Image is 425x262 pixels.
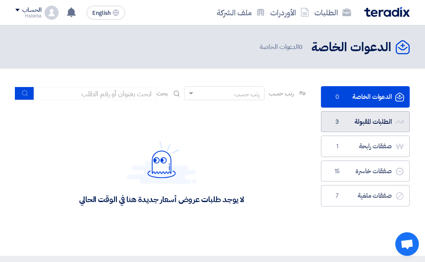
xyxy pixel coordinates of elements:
span: 3 [332,118,342,126]
span: 0 [332,93,342,101]
input: ابحث بعنوان أو رقم الطلب [34,87,157,100]
a: الأوردرات [268,2,312,23]
a: صفقات ملغية7 [321,185,410,206]
img: Hello [127,141,197,184]
span: الدعوات الخاصة [260,42,304,52]
a: الدعوات الخاصة0 [321,86,410,108]
span: بحث [157,89,168,98]
div: Open chat [395,232,419,256]
span: 7 [332,192,342,200]
a: صفقات رابحة1 [321,136,410,157]
a: الطلبات [312,2,354,23]
a: صفقات خاسرة15 [321,161,410,182]
a: ملف الشركة [214,2,268,23]
a: الطلبات المقبولة3 [321,111,410,133]
span: 15 [332,167,342,176]
span: 0 [299,42,303,52]
div: الحساب [22,7,41,14]
h2: الدعوات الخاصة [311,39,391,56]
button: English [87,6,125,20]
span: 1 [332,142,342,151]
div: Habeba [15,14,41,18]
div: رتب حسب [234,90,260,99]
img: profile_test.png [45,6,59,20]
img: Teradix logo [364,7,410,17]
span: رتب حسب [269,89,294,98]
span: English [92,10,111,16]
div: لا يوجد طلبات عروض أسعار جديدة هنا في الوقت الحالي [79,194,244,204]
